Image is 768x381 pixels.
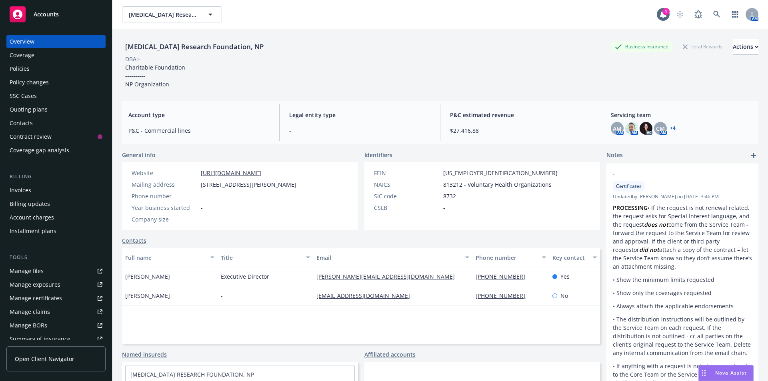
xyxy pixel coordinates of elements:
div: Title [221,253,301,262]
a: Contract review [6,130,106,143]
div: Contract review [10,130,52,143]
button: [MEDICAL_DATA] Research Foundation, NP [122,6,222,22]
span: P&C estimated revenue [450,111,591,119]
div: Website [132,169,198,177]
div: Billing updates [10,197,50,210]
span: [MEDICAL_DATA] Research Foundation, NP [129,10,198,19]
div: Company size [132,215,198,223]
p: • The distribution instructions will be outlined by the Service Team on each request. If the dist... [613,315,752,357]
a: Manage files [6,265,106,277]
a: Coverage gap analysis [6,144,106,157]
a: Quoting plans [6,103,106,116]
div: Key contact [552,253,588,262]
strong: PROCESSING [613,204,648,211]
a: Coverage [6,49,106,62]
div: Mailing address [132,180,198,189]
div: DBA: - [125,55,140,63]
span: Updated by [PERSON_NAME] on [DATE] 3:46 PM [613,193,752,200]
span: - [201,215,203,223]
span: Open Client Navigator [15,355,74,363]
a: [PHONE_NUMBER] [476,292,532,299]
a: Report a Bug [690,6,706,22]
span: [US_EMPLOYER_IDENTIFICATION_NUMBER] [443,169,558,177]
a: Manage claims [6,305,106,318]
span: - [289,126,430,135]
div: Manage files [10,265,44,277]
a: Overview [6,35,106,48]
button: Full name [122,248,218,267]
div: Manage exposures [10,278,60,291]
span: Identifiers [364,151,392,159]
a: Switch app [727,6,743,22]
span: Certificates [616,183,642,190]
div: [MEDICAL_DATA] Research Foundation, NP [122,42,267,52]
div: Installment plans [10,225,56,237]
a: +4 [670,126,676,131]
div: Policies [10,62,30,75]
button: Actions [733,39,758,55]
div: Coverage [10,49,34,62]
div: CSLB [374,203,440,212]
div: Full name [125,253,206,262]
img: photo [625,122,638,135]
div: Business Insurance [611,42,672,52]
div: FEIN [374,169,440,177]
a: Named insureds [122,350,167,359]
a: Summary of insurance [6,333,106,345]
span: Accounts [34,11,59,18]
a: Start snowing [672,6,688,22]
span: CM [656,124,665,133]
button: Phone number [472,248,549,267]
a: [MEDICAL_DATA] RESEARCH FOUNDATION, NP [130,371,254,378]
div: Contacts [10,117,33,130]
div: SIC code [374,192,440,200]
a: Policy changes [6,76,106,89]
span: - [221,291,223,300]
div: Manage certificates [10,292,62,305]
a: Installment plans [6,225,106,237]
span: $27,416.88 [450,126,591,135]
span: - [201,203,203,212]
a: [EMAIL_ADDRESS][DOMAIN_NAME] [316,292,416,299]
span: P&C - Commercial lines [128,126,270,135]
span: No [560,291,568,300]
div: Total Rewards [679,42,726,52]
span: Yes [560,272,570,281]
div: Coverage gap analysis [10,144,69,157]
a: Manage certificates [6,292,106,305]
div: Summary of insurance [10,333,70,345]
div: Actions [733,39,758,54]
span: [PERSON_NAME] [125,291,170,300]
div: Year business started [132,203,198,212]
button: Nova Assist [698,365,754,381]
a: Contacts [6,117,106,130]
span: Executive Director [221,272,269,281]
div: Quoting plans [10,103,48,116]
div: Tools [6,253,106,261]
a: Manage BORs [6,319,106,332]
span: Account type [128,111,270,119]
img: photo [640,122,652,135]
span: Servicing team [611,111,752,119]
div: Billing [6,173,106,181]
span: General info [122,151,156,159]
a: Policies [6,62,106,75]
a: Account charges [6,211,106,224]
div: Policy changes [10,76,49,89]
p: • Always attach the applicable endorsements [613,302,752,310]
div: Drag to move [699,365,709,381]
span: - [613,170,731,178]
div: Email [316,253,460,262]
a: Contacts [122,236,146,245]
div: 1 [662,8,670,15]
div: Manage claims [10,305,50,318]
a: Search [709,6,725,22]
a: Affiliated accounts [364,350,416,359]
div: Overview [10,35,34,48]
span: [STREET_ADDRESS][PERSON_NAME] [201,180,296,189]
div: Phone number [132,192,198,200]
div: Phone number [476,253,537,262]
a: Manage exposures [6,278,106,291]
a: Accounts [6,3,106,26]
